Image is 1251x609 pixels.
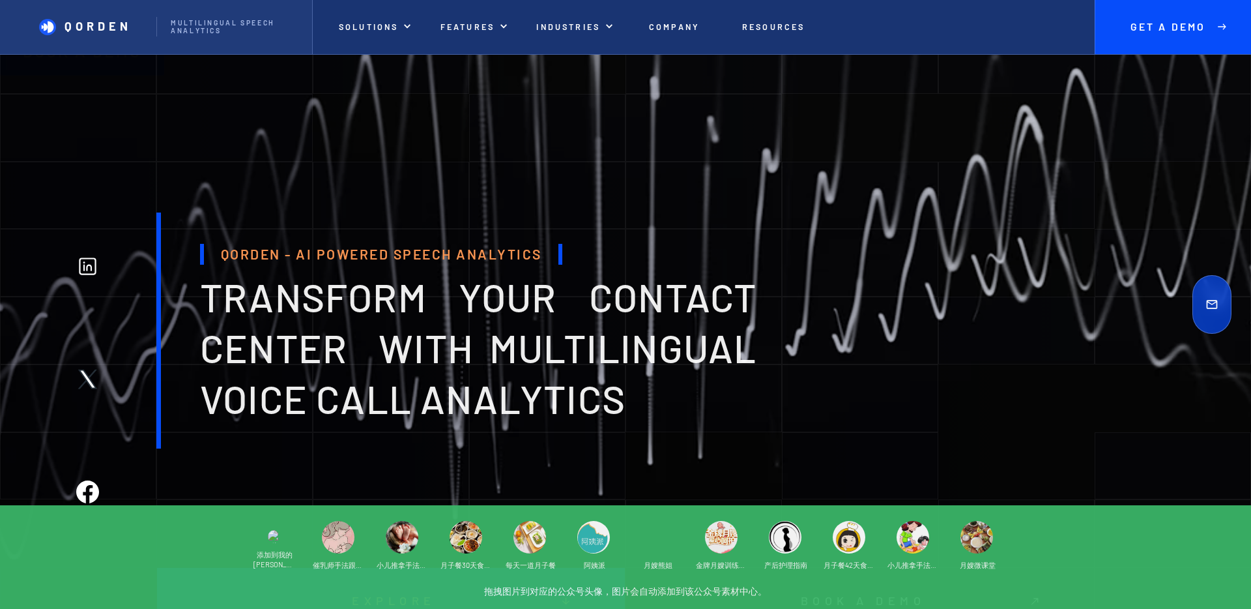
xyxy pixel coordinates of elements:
p: INDUSTRIES [536,22,600,32]
p: features [440,22,495,32]
span: transform your contact center with multilingual voice Call analytics [200,273,756,422]
p: Multilingual Speech analytics [171,19,298,35]
img: Twitter [76,368,99,391]
img: Linkedin [76,255,99,278]
p: Qorden [65,20,132,34]
p: Solutions [339,22,398,32]
h1: Qorden - AI Powered Speech Analytics [200,244,562,265]
p: Resources [742,22,805,32]
img: Facebook [76,481,99,503]
p: Get A Demo [1119,21,1217,33]
p: Company [649,22,700,32]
